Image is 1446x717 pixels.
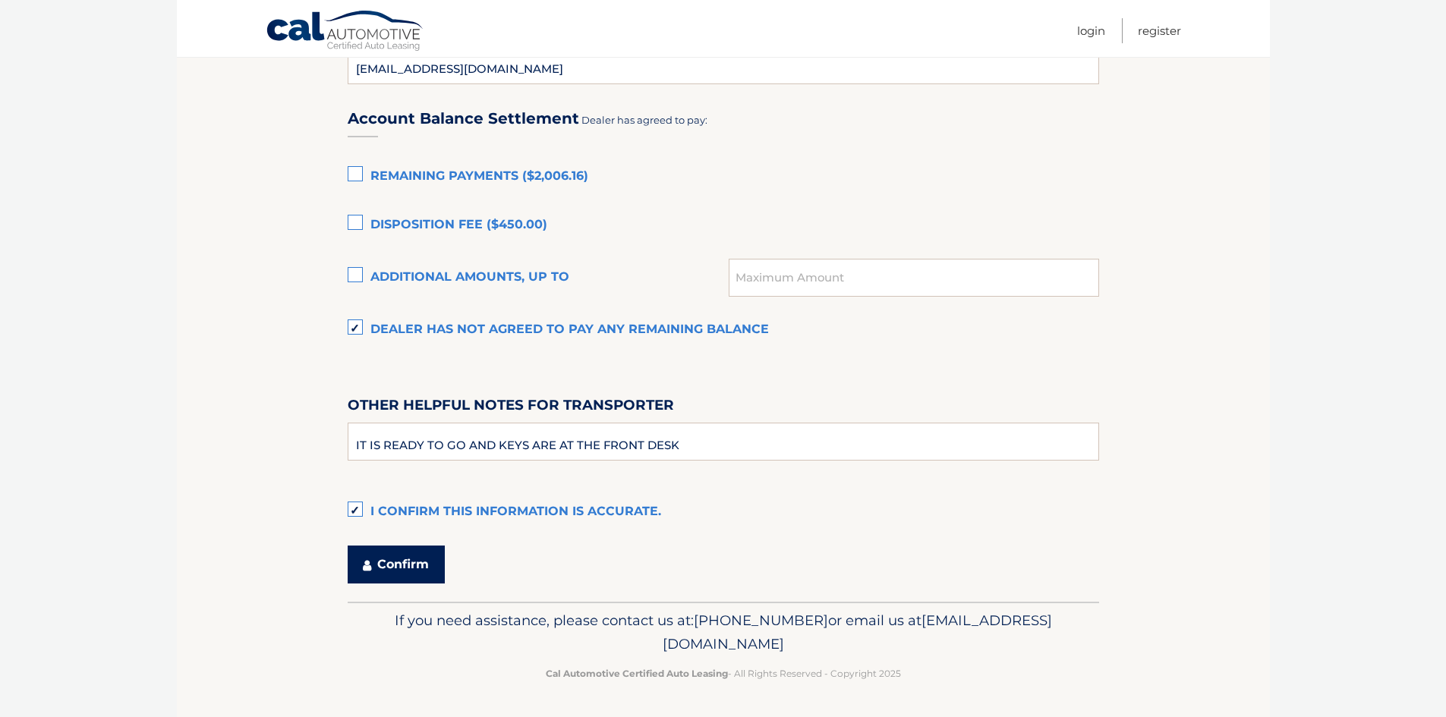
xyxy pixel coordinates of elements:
[1077,18,1105,43] a: Login
[729,259,1098,297] input: Maximum Amount
[348,210,1099,241] label: Disposition Fee ($450.00)
[348,394,674,422] label: Other helpful notes for transporter
[348,109,579,128] h3: Account Balance Settlement
[1138,18,1181,43] a: Register
[358,609,1089,657] p: If you need assistance, please contact us at: or email us at
[581,114,707,126] span: Dealer has agreed to pay:
[348,497,1099,527] label: I confirm this information is accurate.
[348,315,1099,345] label: Dealer has not agreed to pay any remaining balance
[348,162,1099,192] label: Remaining Payments ($2,006.16)
[358,665,1089,681] p: - All Rights Reserved - Copyright 2025
[694,612,828,629] span: [PHONE_NUMBER]
[348,263,729,293] label: Additional amounts, up to
[266,10,425,54] a: Cal Automotive
[546,668,728,679] strong: Cal Automotive Certified Auto Leasing
[348,546,445,583] button: Confirm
